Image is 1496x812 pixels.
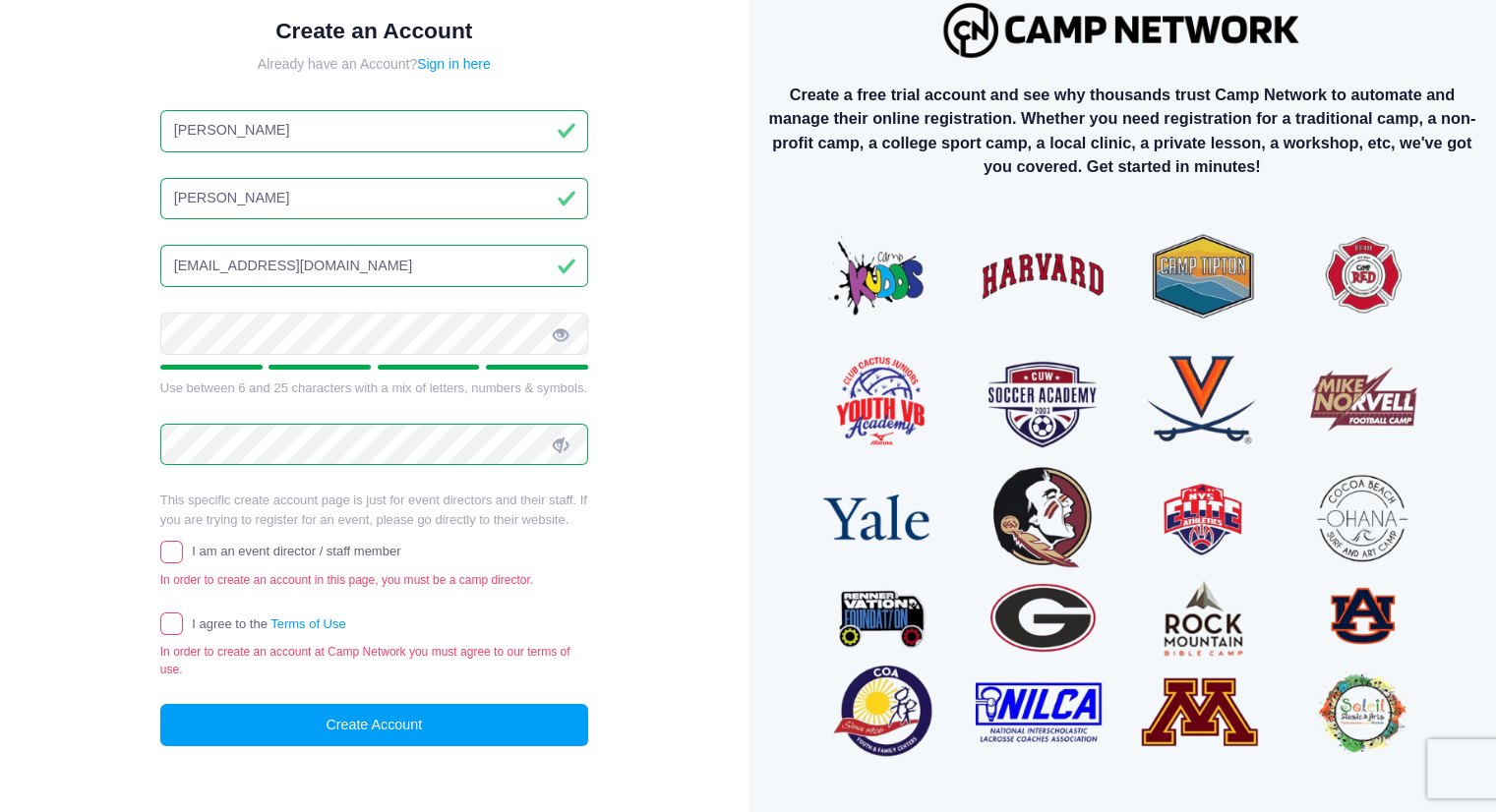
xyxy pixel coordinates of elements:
div: Use between 6 and 25 characters with a mix of letters, numbers & symbols. [160,378,588,398]
div: In order to create an account at Camp Network you must agree to our terms of use. [160,643,588,678]
span: I agree to the [192,616,345,631]
p: Create a free trial account and see why thousands trust Camp Network to automate and manage their... [764,83,1480,179]
p: This specific create account page is just for event directors and their staff. If you are trying ... [160,491,588,529]
button: Create Account [160,704,588,746]
div: Already have an Account? [160,54,588,75]
input: I agree to theTerms of Use [160,612,183,635]
a: Sign in here [417,56,491,72]
span: I am an event director / staff member [192,544,400,558]
a: Terms of Use [270,616,346,631]
input: I am an event director / staff member [160,541,183,563]
input: First Name [160,110,588,152]
input: Email [160,245,588,287]
input: Last Name [160,178,588,220]
div: In order to create an account in this page, you must be a camp director. [160,571,588,589]
h1: Create an Account [160,18,588,44]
